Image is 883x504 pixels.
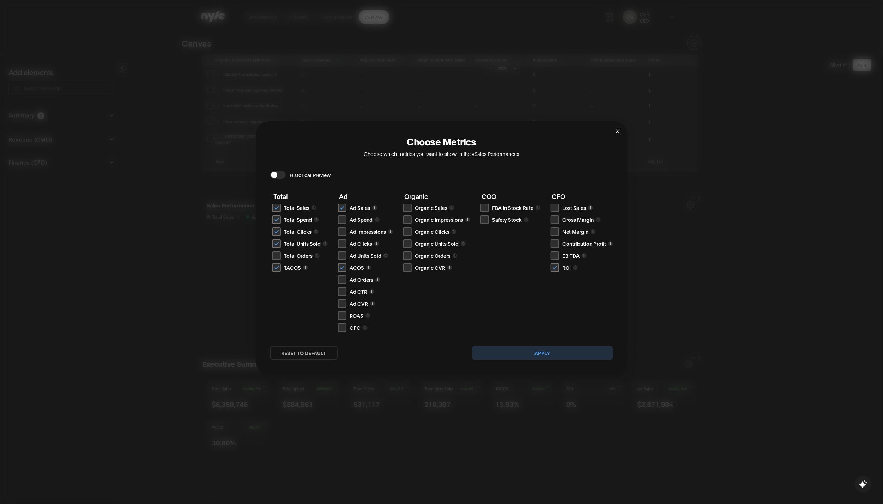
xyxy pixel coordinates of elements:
span: close [615,128,621,134]
h3: Total [274,193,328,200]
img: info [383,253,388,258]
img: info [315,253,320,258]
span: Gross Margin [563,216,594,224]
button: reset to default [270,346,338,360]
img: info [596,217,601,222]
h3: COO [482,193,540,200]
h3: CFO [552,193,613,200]
img: info [312,205,316,210]
img: info [375,217,380,222]
img: info [388,229,393,234]
img: info [524,217,529,222]
img: info [314,229,319,234]
img: info [461,241,466,246]
span: ROAS [350,312,364,320]
img: info [465,217,470,222]
span: Historical Preview [290,171,331,179]
span: Choose which metrics you want to show in the «Sales Performance» [364,151,519,157]
span: CPC [350,324,361,332]
span: Net Margin [563,228,589,236]
span: Total Sales [284,204,310,212]
span: Ad Spend [350,216,373,224]
img: info [608,241,613,246]
img: info [449,205,454,210]
span: Organic Sales [415,204,448,212]
img: info [588,205,593,210]
img: info [582,253,587,258]
img: info [453,253,458,258]
img: info [591,229,595,234]
span: Total Clicks [284,228,312,236]
span: Lost Sales [563,204,586,212]
h3: Organic [405,193,470,200]
span: Safety Stock [492,216,522,224]
span: Ad Clicks [350,240,373,248]
img: info [369,289,374,294]
span: Ad CTR [350,288,368,296]
img: info [366,265,371,270]
h3: Ad [339,193,393,200]
span: Organic Impressions [415,216,464,224]
span: EBITDA [563,252,580,260]
h2: Choose Metrics [407,135,476,147]
span: TACOS [284,264,301,272]
span: Total Orders [284,252,313,260]
button: Close [608,121,627,140]
span: Contribution Profit [563,240,606,248]
img: info [365,313,370,318]
img: info [374,241,379,246]
span: Total Spend [284,216,312,224]
img: info [323,241,328,246]
span: Ad Impressions [350,228,386,236]
span: ACOS [350,264,364,272]
img: info [363,325,368,330]
button: Apply [472,346,613,360]
span: Organic Clicks [415,228,450,236]
img: info [447,265,452,270]
span: ROI [563,264,571,272]
span: Organic CVR [415,264,446,272]
span: FBA In Stock Rate [492,204,534,212]
img: info [372,205,377,210]
img: info [573,265,578,270]
span: Ad Units Sold [350,252,382,260]
img: info [452,229,456,234]
img: info [370,301,375,306]
span: Organic Units Sold [415,240,459,248]
span: Ad Sales [350,204,370,212]
span: Total Units Sold [284,240,321,248]
img: info [314,217,319,222]
span: Ad Orders [350,276,374,284]
img: info [536,205,540,210]
img: info [303,265,308,270]
img: info [375,277,380,282]
span: Ad CVR [350,300,368,308]
span: Organic Orders [415,252,451,260]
